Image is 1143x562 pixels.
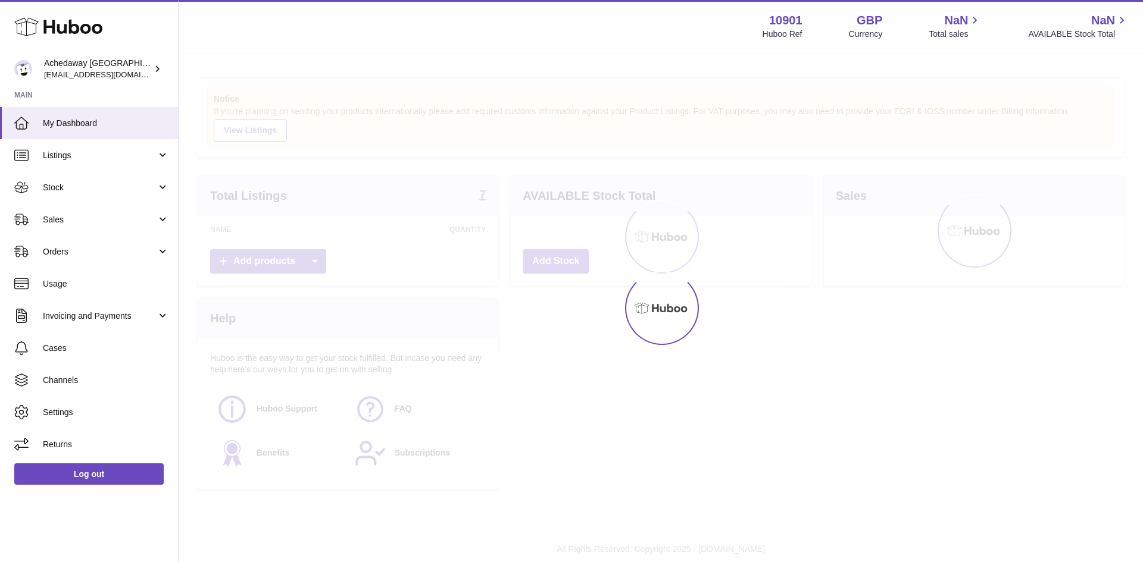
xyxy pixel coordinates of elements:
[944,12,968,29] span: NaN
[43,439,169,450] span: Returns
[43,407,169,418] span: Settings
[43,150,157,161] span: Listings
[44,70,175,79] span: [EMAIL_ADDRESS][DOMAIN_NAME]
[1028,29,1129,40] span: AVAILABLE Stock Total
[43,278,169,290] span: Usage
[14,463,164,485] a: Log out
[14,60,32,78] img: admin@newpb.co.uk
[929,29,982,40] span: Total sales
[763,29,802,40] div: Huboo Ref
[43,310,157,322] span: Invoicing and Payments
[43,214,157,225] span: Sales
[43,118,169,129] span: My Dashboard
[769,12,802,29] strong: 10901
[44,58,151,80] div: Achedaway [GEOGRAPHIC_DATA]
[43,343,169,354] span: Cases
[43,246,157,258] span: Orders
[1028,12,1129,40] a: NaN AVAILABLE Stock Total
[929,12,982,40] a: NaN Total sales
[43,375,169,386] span: Channels
[857,12,882,29] strong: GBP
[849,29,883,40] div: Currency
[1091,12,1115,29] span: NaN
[43,182,157,193] span: Stock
